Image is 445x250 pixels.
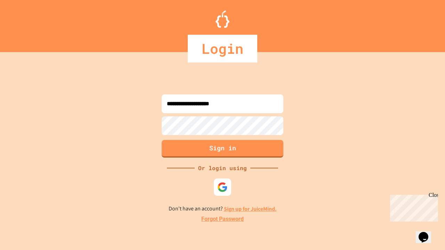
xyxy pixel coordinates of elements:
div: Or login using [195,164,250,172]
img: Logo.svg [216,10,229,28]
div: Chat with us now!Close [3,3,48,44]
img: google-icon.svg [217,182,228,192]
iframe: chat widget [416,222,438,243]
iframe: chat widget [387,192,438,222]
div: Login [188,35,257,62]
button: Sign in [162,140,283,158]
a: Forgot Password [201,215,244,223]
p: Don't have an account? [169,205,277,213]
a: Sign up for JuiceMind. [224,205,277,212]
